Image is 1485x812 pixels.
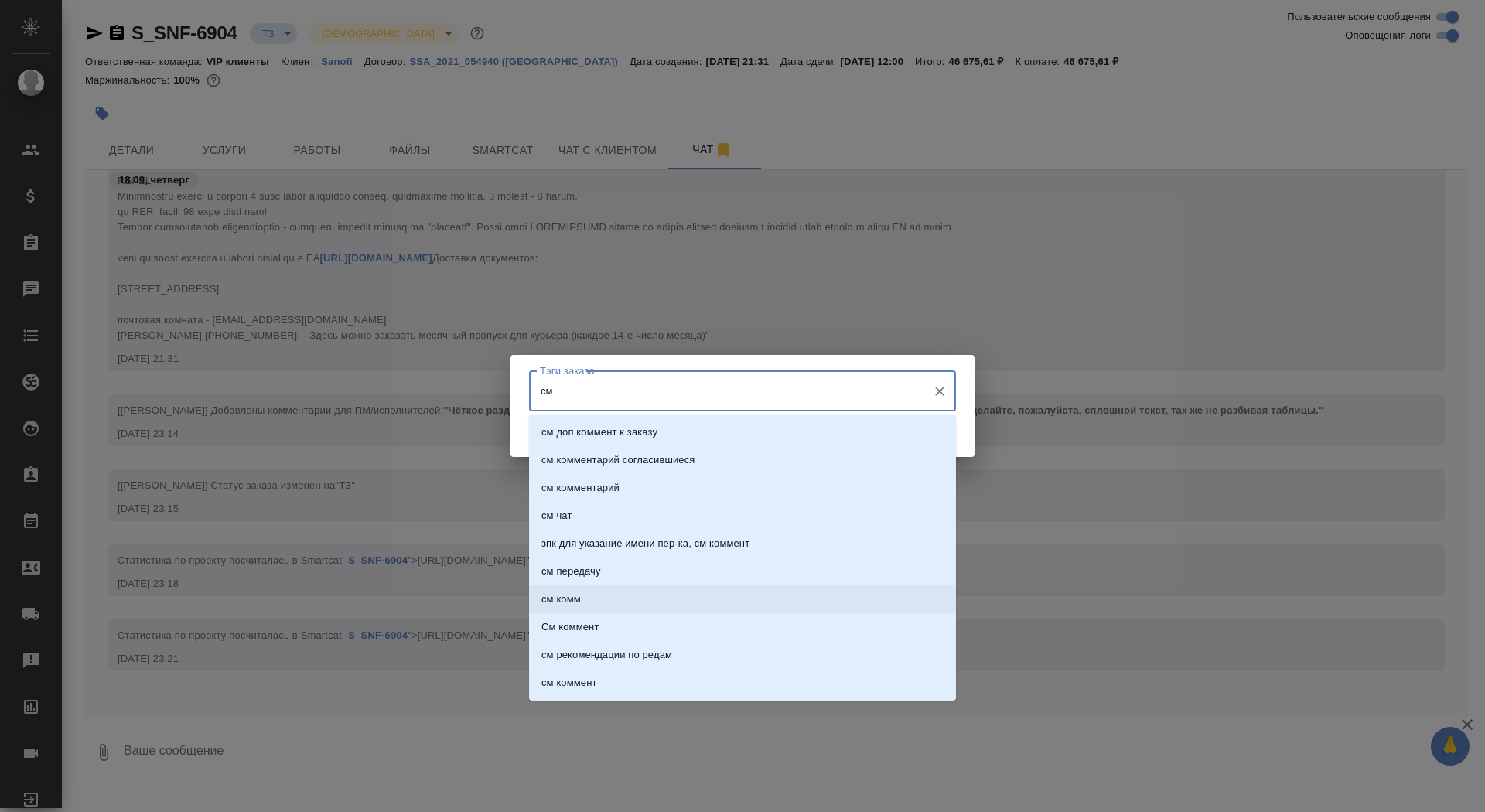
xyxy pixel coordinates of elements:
[541,564,601,579] p: см передачу
[541,425,657,440] p: см доп коммент к заказу
[541,536,749,551] p: зпк для указание имени пер-ка, см коммент
[541,508,572,524] p: см чат
[541,647,672,663] p: см рекомендации по редам
[541,675,597,691] p: см коммент
[929,380,951,402] button: Очистить
[541,480,620,496] p: см комментарий
[541,619,599,635] p: См коммент
[541,452,695,468] p: см комментарий согласившиеся
[541,592,581,607] p: см комм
